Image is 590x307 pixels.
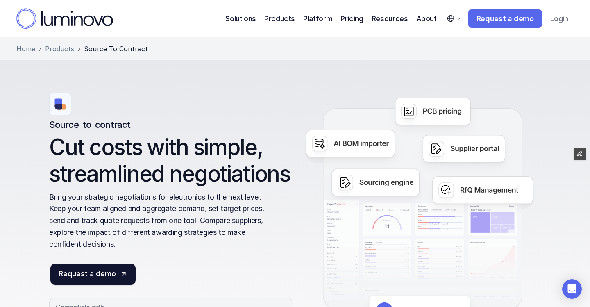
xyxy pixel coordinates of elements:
[545,10,574,27] a: Login
[340,13,363,24] a: Pricing
[416,13,437,24] p: About
[468,9,542,28] a: Request a demo
[59,269,116,278] p: Request a demo
[574,148,586,160] button: Edit Framer Content
[303,13,332,24] p: Platform
[225,13,256,24] p: Solutions
[16,45,574,52] nav: Breadcrumb
[39,48,42,51] img: separator
[49,119,130,130] h1: Source-to-contract
[84,45,148,52] span: Source To Contract
[477,14,534,23] p: Request a demo
[50,264,136,285] a: Request a demo
[45,45,74,52] a: Products
[49,191,268,250] p: Bring your strategic negotiations for electronics to the next level. Keep your team aligned and a...
[16,45,35,52] a: Home
[77,48,81,51] img: separator
[49,134,292,187] h2: Cut costs with simple, streamlined negotiations
[562,279,582,299] div: Open Intercom Messenger
[550,14,568,23] p: Login
[264,13,295,24] p: Products
[372,13,408,24] p: Resources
